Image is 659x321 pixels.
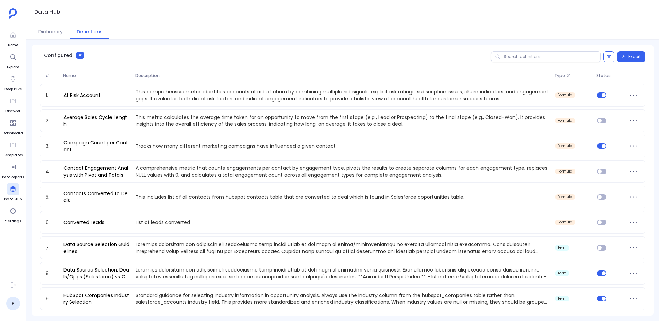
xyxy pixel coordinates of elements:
p: This comprehensive metric identifies accounts at risk of churn by combining multiple risk signals... [133,88,552,102]
span: 7. [43,244,61,251]
span: Configured [44,52,72,59]
span: 38 [76,52,84,59]
a: Data Hub [4,183,22,202]
p: Tracks how many different marketing campaigns have influenced a given contact. [133,143,552,150]
span: 2. [43,117,61,124]
p: Loremips dolorsitam con adipiscin eli seddoeiusmo temp incidi utlab et dol magn al enimadmi venia... [133,266,552,280]
span: Home [7,43,19,48]
a: Campaign Count per Contact [61,139,133,153]
span: 1. [43,92,61,99]
span: Dashboard [3,131,23,136]
span: Templates [3,153,23,158]
a: Data Source Selection: Deals/Opps (Salesforce) vs Contacts/Funnel (HubSpot) [61,266,133,280]
h1: Data Hub [34,7,60,17]
a: Home [7,29,19,48]
a: Average Sales Cycle Length [61,114,133,128]
a: Discover [5,95,20,114]
button: Export [617,51,645,62]
a: Contacts Converted to Deals [61,190,133,204]
span: Settings [5,219,21,224]
span: 8. [43,270,61,277]
span: term [558,246,567,250]
span: Explore [7,65,19,70]
a: Explore [7,51,19,70]
a: Deep Dive [4,73,22,92]
a: Contact Engagement Analysis with Pivot and Totals [61,165,133,178]
img: petavue logo [9,8,17,19]
p: List of leads converted [133,219,552,226]
span: formula [558,144,573,148]
span: formula [558,119,573,123]
span: 4. [43,168,61,175]
span: formula [558,220,573,224]
button: Dictionary [32,24,70,39]
a: Settings [5,205,21,224]
span: formula [558,93,573,97]
a: Data Source Selection Guidelines [61,241,133,255]
a: Templates [3,139,23,158]
input: Search definitions [491,51,601,62]
span: Discover [5,109,20,114]
a: Converted Leads [61,219,107,226]
button: Definitions [70,24,109,39]
p: Standard guidance for selecting industry information in opportunity analysis. Always use the indu... [133,292,552,306]
a: Dashboard [3,117,23,136]
a: At Risk Account [61,92,103,99]
span: # [43,73,60,78]
span: PetaReports [2,175,24,180]
a: P [6,297,20,310]
span: formula [558,195,573,199]
span: Export [628,54,641,59]
a: PetaReports [2,161,24,180]
p: This metric calculates the average time taken for an opportunity to move from the first stage (e.... [133,114,552,128]
p: This includes list of all contacts from hubspot contacts table that are converted to deal which i... [133,193,552,200]
span: Deep Dive [4,87,22,92]
span: term [558,297,567,301]
span: 9. [43,295,61,302]
span: 6. [43,219,61,226]
p: Loremips dolorsitam con adipiscin eli seddoeiusmo temp incidi utlab et dol magn al enima/minimven... [133,241,552,255]
span: formula [558,169,573,174]
span: Type [554,73,565,78]
span: 5. [43,193,61,200]
span: Data Hub [4,197,22,202]
span: 3. [43,143,61,150]
span: Name [60,73,132,78]
a: HubSpot Companies Industry Selection [61,292,133,306]
span: term [558,271,567,275]
span: Status [593,73,623,78]
span: Description [132,73,552,78]
p: A comprehensive metric that counts engagements per contact by engagement type, pivots the results... [133,165,552,178]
